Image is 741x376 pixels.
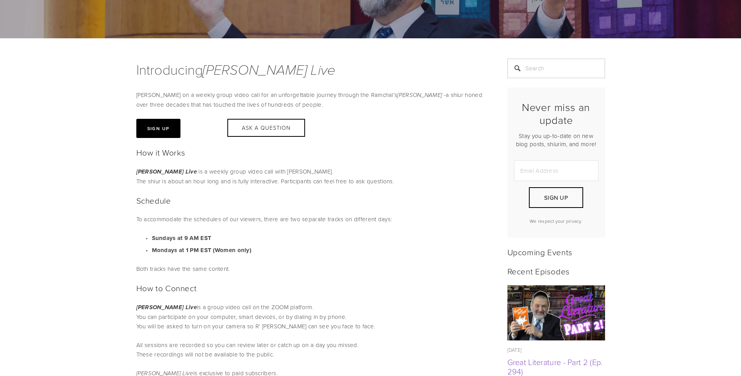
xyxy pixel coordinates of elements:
[507,266,605,276] h2: Recent Episodes
[136,303,488,359] p: is a group video call on the ZOOM platform. You can participate on your computer, smart devices, ...
[136,215,488,224] p: To accommodate the schedules of our viewers, there are two separate tracks on different days:
[136,304,197,311] em: [PERSON_NAME] Live
[136,168,197,175] em: [PERSON_NAME] Live
[507,285,605,340] img: Great Literature - Part 2 (Ep. 294)
[136,90,488,109] p: [PERSON_NAME] on a weekly group video call for an unforgettable journey through the Ramchal’s a s...
[514,132,598,148] p: Stay you up-to-date on new blog posts, shiurim, and more!
[544,193,568,202] span: Sign Up
[136,119,180,138] button: Sign Up
[136,264,488,274] p: Both tracks have the same content.
[514,218,598,224] p: We respect your privacy.
[136,147,488,157] h2: How it Works
[529,187,583,208] button: Sign Up
[152,246,252,254] strong: Mondays at 1 PM EST (Women only)
[136,59,488,81] h1: Introducing
[152,234,212,242] strong: Sundays at 9 AM EST
[136,195,488,205] h2: Schedule
[136,167,488,186] p: is a weekly group video call with [PERSON_NAME]. The shiur is about an hour long and is fully int...
[507,346,522,353] time: [DATE]
[397,92,446,98] em: [PERSON_NAME] -
[514,160,598,181] input: Email Address
[507,247,605,257] h2: Upcoming Events
[507,59,605,78] input: Search
[227,119,305,137] button: Ask a Question
[514,101,598,126] h2: Never miss an update
[203,62,336,79] em: [PERSON_NAME] Live
[136,283,488,293] h2: How to Connect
